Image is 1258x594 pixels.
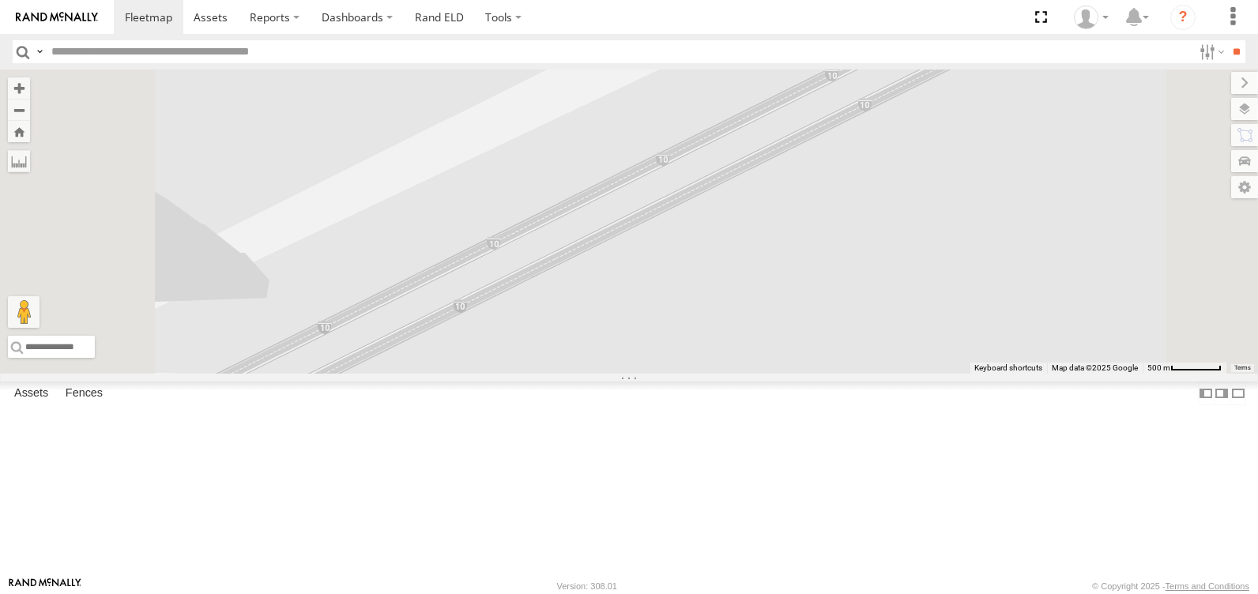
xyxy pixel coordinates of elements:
button: Zoom in [8,77,30,99]
button: Keyboard shortcuts [974,363,1042,374]
img: rand-logo.svg [16,12,98,23]
label: Fences [58,382,111,404]
label: Search Filter Options [1193,40,1227,63]
div: © Copyright 2025 - [1092,581,1249,591]
label: Dock Summary Table to the Left [1198,382,1214,404]
button: Map Scale: 500 m per 61 pixels [1143,363,1226,374]
i: ? [1170,5,1196,30]
label: Dock Summary Table to the Right [1214,382,1230,404]
div: Robert Jackson [1068,6,1114,29]
span: 500 m [1147,363,1170,372]
label: Measure [8,150,30,172]
a: Visit our Website [9,578,81,594]
button: Drag Pegman onto the map to open Street View [8,296,40,328]
button: Zoom out [8,99,30,121]
label: Map Settings [1231,176,1258,198]
a: Terms (opens in new tab) [1234,365,1251,371]
button: Zoom Home [8,121,30,142]
label: Hide Summary Table [1230,382,1246,404]
label: Search Query [33,40,46,63]
a: Terms and Conditions [1166,581,1249,591]
div: Version: 308.01 [557,581,617,591]
label: Assets [6,382,56,404]
span: Map data ©2025 Google [1052,363,1138,372]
